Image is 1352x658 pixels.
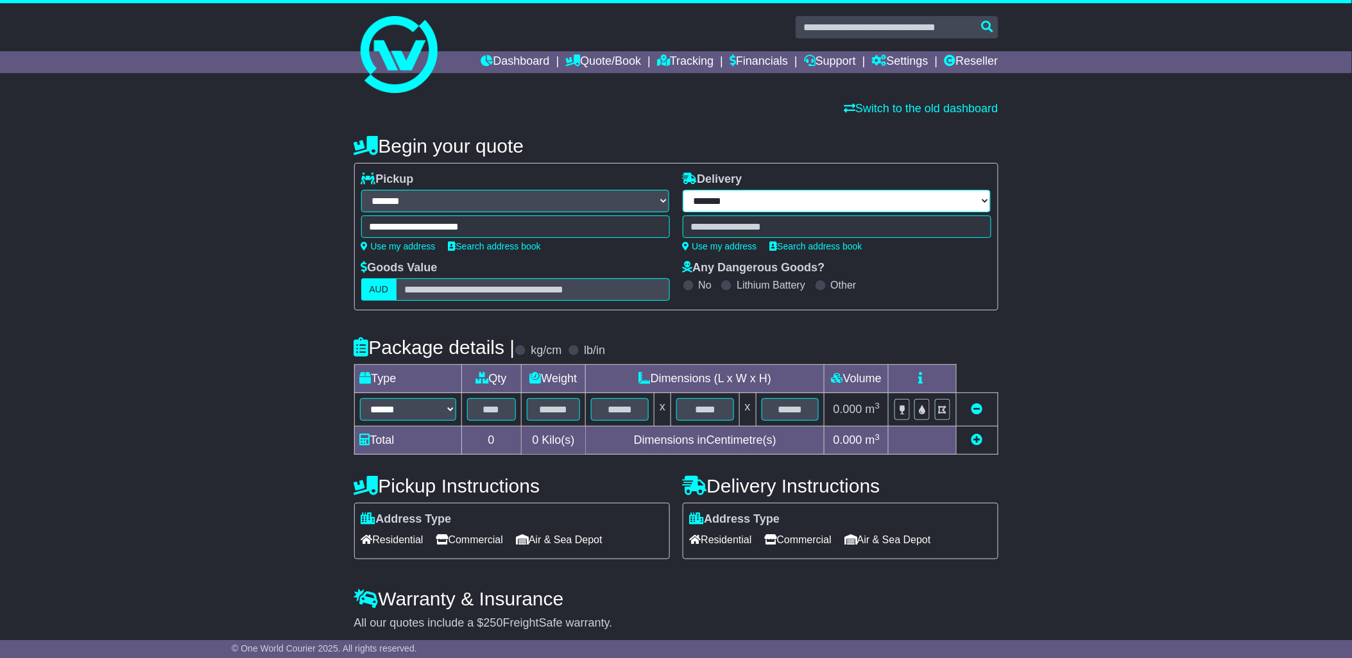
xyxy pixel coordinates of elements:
td: Dimensions in Centimetre(s) [586,426,825,455]
td: Kilo(s) [521,426,586,455]
span: 0.000 [834,434,862,446]
a: Settings [872,51,928,73]
a: Remove this item [971,403,983,416]
a: Search address book [770,241,862,251]
a: Financials [730,51,788,73]
td: 0 [461,426,521,455]
td: x [655,393,671,426]
h4: Pickup Instructions [354,475,670,496]
a: Use my address [683,241,757,251]
label: Address Type [690,512,780,527]
label: Pickup [361,173,414,187]
td: Weight [521,365,586,393]
label: Delivery [683,173,742,187]
span: Commercial [765,530,832,550]
span: Air & Sea Depot [516,530,603,550]
a: Search address book [449,241,541,251]
a: Quote/Book [565,51,641,73]
label: AUD [361,278,397,301]
td: Volume [825,365,889,393]
td: Dimensions (L x W x H) [586,365,825,393]
a: Switch to the old dashboard [844,102,998,115]
span: 0 [532,434,538,446]
label: No [699,279,712,291]
h4: Begin your quote [354,135,998,156]
h4: Delivery Instructions [683,475,998,496]
label: Any Dangerous Goods? [683,261,825,275]
span: m [866,434,880,446]
label: kg/cm [531,344,561,358]
a: Dashboard [481,51,550,73]
label: Lithium Battery [737,279,805,291]
span: Commercial [436,530,503,550]
a: Use my address [361,241,436,251]
td: x [739,393,756,426]
h4: Package details | [354,337,515,358]
a: Add new item [971,434,983,446]
label: Goods Value [361,261,438,275]
label: Other [831,279,857,291]
td: Type [354,365,461,393]
td: Total [354,426,461,455]
span: 0.000 [834,403,862,416]
span: Air & Sea Depot [844,530,931,550]
h4: Warranty & Insurance [354,588,998,609]
label: Address Type [361,512,452,527]
a: Tracking [657,51,714,73]
span: m [866,403,880,416]
span: Residential [361,530,424,550]
label: lb/in [584,344,605,358]
span: 250 [484,616,503,629]
sup: 3 [875,401,880,410]
div: All our quotes include a $ FreightSafe warranty. [354,616,998,630]
span: Residential [690,530,752,550]
a: Reseller [944,51,998,73]
span: © One World Courier 2025. All rights reserved. [232,643,417,654]
td: Qty [461,365,521,393]
a: Support [804,51,856,73]
sup: 3 [875,432,880,442]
